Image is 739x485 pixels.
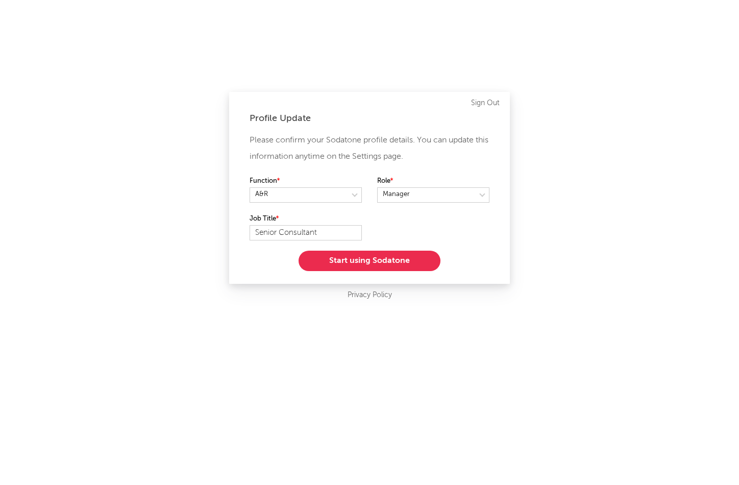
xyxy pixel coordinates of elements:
button: Start using Sodatone [299,251,440,271]
label: Function [250,175,362,187]
p: Please confirm your Sodatone profile details. You can update this information anytime on the Sett... [250,132,489,165]
label: Role [377,175,489,187]
div: Profile Update [250,112,489,125]
label: Job Title [250,213,362,225]
a: Sign Out [471,97,500,109]
a: Privacy Policy [348,289,392,302]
